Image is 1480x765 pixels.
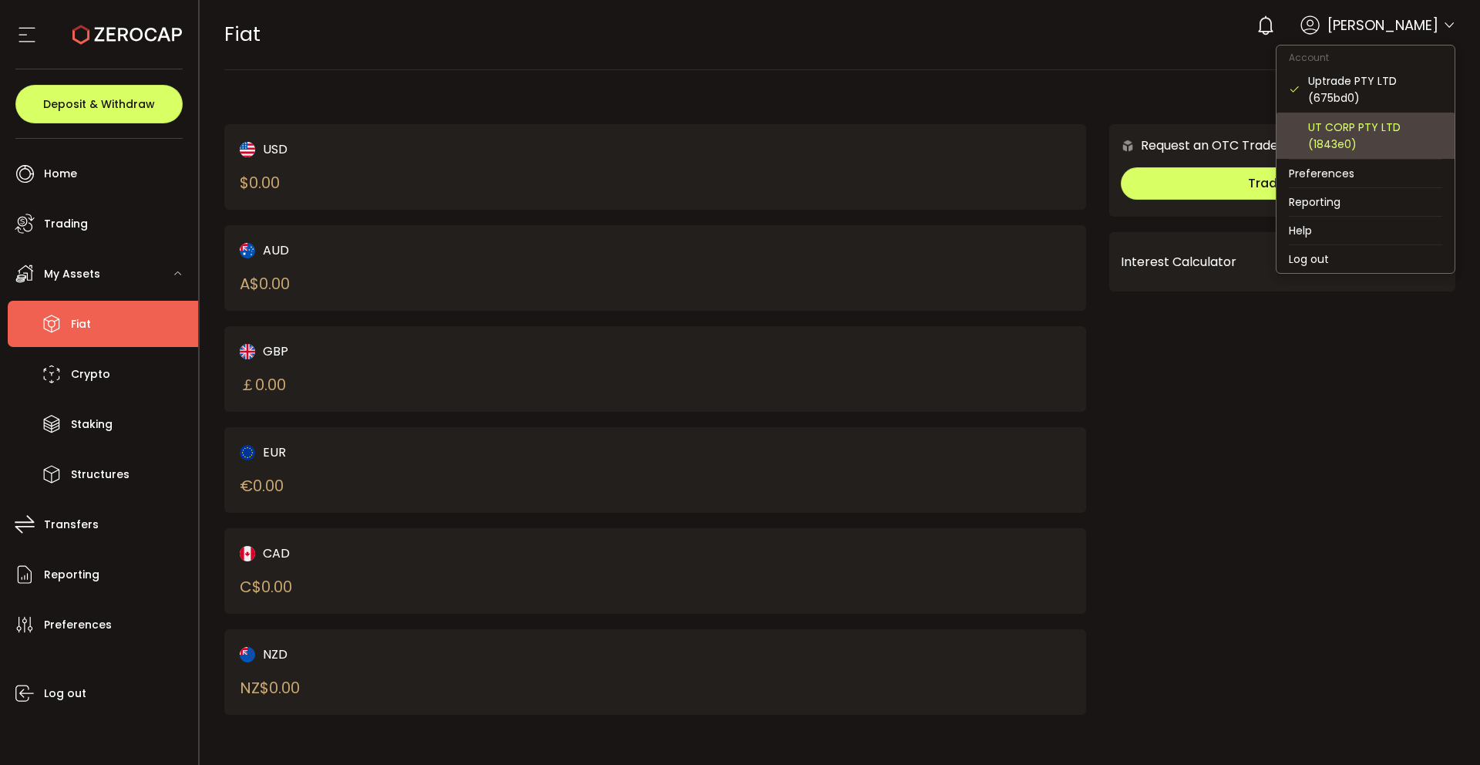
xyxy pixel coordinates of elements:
[1327,15,1438,35] span: [PERSON_NAME]
[44,514,99,536] span: Transfers
[71,413,113,436] span: Staking
[44,682,86,705] span: Log out
[44,564,99,586] span: Reporting
[240,676,300,699] div: NZ$ 0.00
[43,99,155,110] span: Deposit & Withdraw
[240,272,290,295] div: A$ 0.00
[1276,51,1341,64] span: Account
[1276,245,1455,273] li: Log out
[71,313,91,335] span: Fiat
[44,213,88,235] span: Trading
[71,363,110,386] span: Crypto
[240,544,614,563] div: CAD
[71,463,129,486] span: Structures
[240,243,255,258] img: aud_portfolio.svg
[240,647,255,662] img: nzd_portfolio.svg
[15,85,183,123] button: Deposit & Withdraw
[240,645,614,664] div: NZD
[240,575,292,598] div: C$ 0.00
[1121,244,1444,281] div: Interest Calculator
[1403,691,1480,765] iframe: Chat Widget
[240,171,280,194] div: $ 0.00
[240,140,614,159] div: USD
[240,443,614,462] div: EUR
[1308,119,1442,153] div: UT CORP PTY LTD (1843e0)
[1292,43,1455,61] span: Uptrade PTY LTD (675bd0)
[240,373,286,396] div: ￡ 0.00
[240,474,284,497] div: € 0.00
[224,21,261,48] span: Fiat
[1109,136,1278,155] div: Request an OTC Trade
[1121,167,1444,200] button: Trade OTC
[1276,188,1455,216] li: Reporting
[240,241,614,260] div: AUD
[240,342,614,361] div: GBP
[1248,174,1316,192] span: Trade OTC
[44,263,100,285] span: My Assets
[240,546,255,561] img: cad_portfolio.svg
[1308,72,1442,106] div: Uptrade PTY LTD (675bd0)
[44,163,77,185] span: Home
[240,445,255,460] img: eur_portfolio.svg
[1121,139,1135,153] img: 6nGpN7MZ9FLuBP83NiajKbTRY4UzlzQtBKtCrLLspmCkSvCZHBKvY3NxgQaT5JnOQREvtQ257bXeeSTueZfAPizblJ+Fe8JwA...
[240,142,255,157] img: usd_portfolio.svg
[44,614,112,636] span: Preferences
[1276,160,1455,187] li: Preferences
[1276,217,1455,244] li: Help
[240,344,255,359] img: gbp_portfolio.svg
